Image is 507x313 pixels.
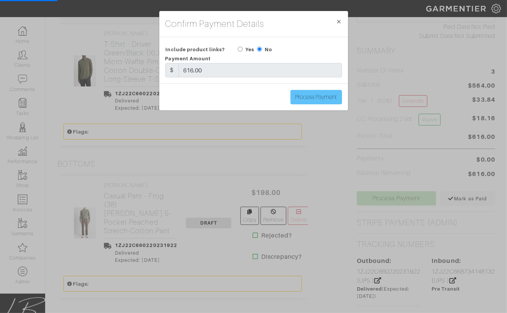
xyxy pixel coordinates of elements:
span: × [336,16,342,27]
label: Yes [245,46,254,53]
span: Include product links? [166,44,225,55]
h4: Confirm Payment Details [165,17,264,31]
input: Process Payment [290,90,342,104]
label: No [265,46,272,53]
div: $ [165,63,179,77]
span: Payment Amount [165,56,211,61]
